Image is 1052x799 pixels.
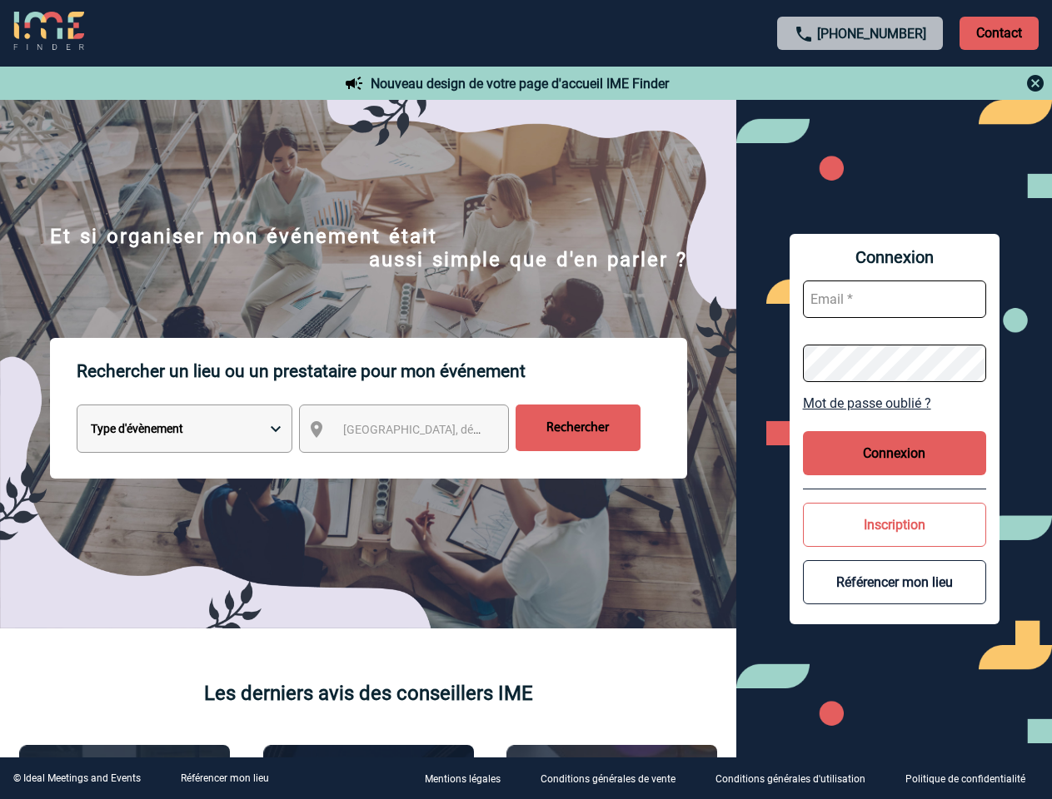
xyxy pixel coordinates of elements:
[343,423,575,436] span: [GEOGRAPHIC_DATA], département, région...
[803,247,986,267] span: Connexion
[803,431,986,475] button: Connexion
[411,771,527,787] a: Mentions légales
[905,774,1025,786] p: Politique de confidentialité
[527,771,702,787] a: Conditions générales de vente
[794,24,814,44] img: call-24-px.png
[516,404,641,451] input: Rechercher
[803,503,986,547] button: Inscription
[892,771,1052,787] a: Politique de confidentialité
[960,17,1039,50] p: Contact
[13,772,141,784] div: © Ideal Meetings and Events
[181,772,269,784] a: Référencer mon lieu
[715,774,865,786] p: Conditions générales d'utilisation
[702,771,892,787] a: Conditions générales d'utilisation
[803,280,986,318] input: Email *
[541,774,676,786] p: Conditions générales de vente
[77,338,687,404] p: Rechercher un lieu ou un prestataire pour mon événement
[817,26,926,42] a: [PHONE_NUMBER]
[803,560,986,604] button: Référencer mon lieu
[425,774,501,786] p: Mentions légales
[803,395,986,411] a: Mot de passe oublié ?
